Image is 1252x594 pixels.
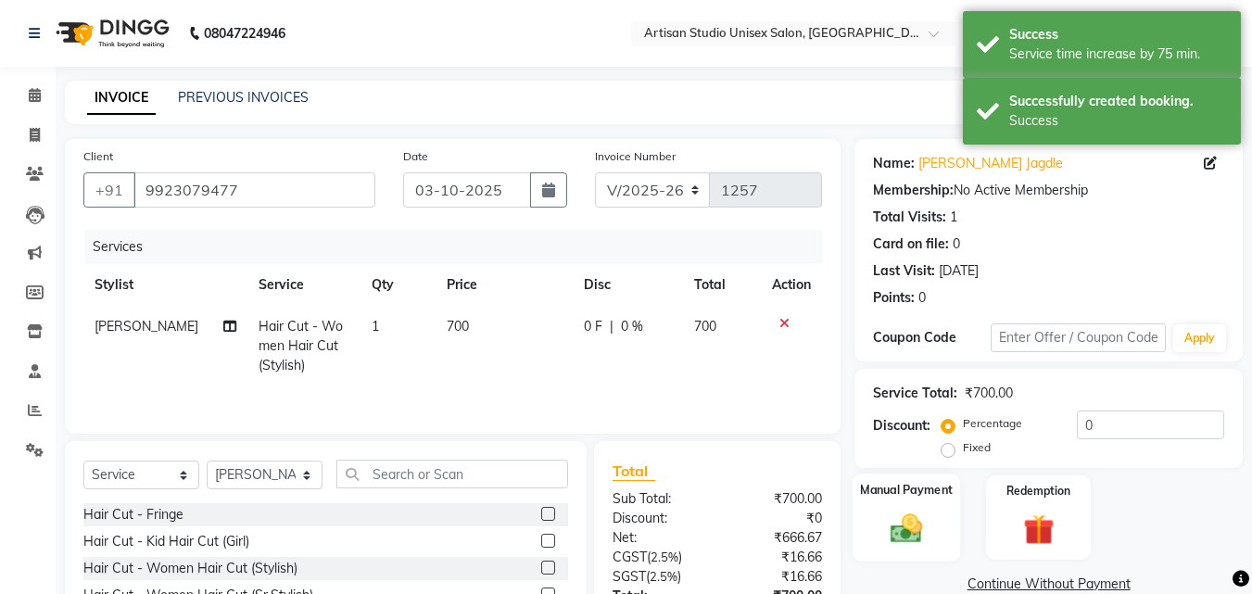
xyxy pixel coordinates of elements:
div: Hair Cut - Fringe [83,505,183,524]
a: INVOICE [87,82,156,115]
div: ₹700.00 [717,489,836,509]
div: Service Total: [873,384,957,403]
a: PREVIOUS INVOICES [178,89,309,106]
div: Last Visit: [873,261,935,281]
span: 700 [694,318,716,335]
img: _cash.svg [880,510,932,547]
span: 2.5% [650,569,677,584]
label: Manual Payment [860,481,953,499]
button: Apply [1173,324,1226,352]
span: 2.5% [651,550,678,564]
span: CGST [613,549,647,565]
div: Successfully created booking. [1009,92,1227,111]
span: Hair Cut - Women Hair Cut (Stylish) [259,318,343,373]
img: _gift.svg [1014,511,1064,549]
label: Invoice Number [595,148,676,165]
th: Disc [573,264,683,306]
input: Search by Name/Mobile/Email/Code [133,172,375,208]
label: Redemption [1006,483,1070,499]
span: | [610,317,613,336]
div: 1 [950,208,957,227]
div: Services [85,230,836,264]
div: 0 [918,288,926,308]
span: 1 [372,318,379,335]
span: Total [613,461,655,481]
div: Membership: [873,181,954,200]
img: logo [47,7,174,59]
th: Service [247,264,360,306]
div: ₹700.00 [965,384,1013,403]
a: Continue Without Payment [858,575,1239,594]
th: Price [436,264,573,306]
div: Discount: [599,509,717,528]
th: Qty [360,264,436,306]
div: [DATE] [939,261,979,281]
div: ( ) [599,548,717,567]
b: 08047224946 [204,7,285,59]
div: No Active Membership [873,181,1224,200]
div: Sub Total: [599,489,717,509]
div: Discount: [873,416,930,436]
span: [PERSON_NAME] [95,318,198,335]
label: Percentage [963,415,1022,432]
label: Date [403,148,428,165]
a: [PERSON_NAME] Jagdle [918,154,1063,173]
div: ₹0 [717,509,836,528]
div: 0 [953,234,960,254]
div: Success [1009,111,1227,131]
div: Total Visits: [873,208,946,227]
div: Name: [873,154,915,173]
div: Coupon Code [873,328,990,348]
th: Action [761,264,822,306]
span: SGST [613,568,646,585]
div: ₹16.66 [717,567,836,587]
div: Success [1009,25,1227,44]
div: Card on file: [873,234,949,254]
th: Stylist [83,264,247,306]
div: Net: [599,528,717,548]
label: Client [83,148,113,165]
div: Hair Cut - Kid Hair Cut (Girl) [83,532,249,551]
label: Fixed [963,439,991,456]
span: 0 % [621,317,643,336]
div: Points: [873,288,915,308]
input: Search or Scan [336,460,568,488]
div: Service time increase by 75 min. [1009,44,1227,64]
input: Enter Offer / Coupon Code [991,323,1166,352]
button: +91 [83,172,135,208]
div: ₹666.67 [717,528,836,548]
span: 700 [447,318,469,335]
th: Total [683,264,762,306]
span: 0 F [584,317,602,336]
div: Hair Cut - Women Hair Cut (Stylish) [83,559,297,578]
div: ( ) [599,567,717,587]
div: ₹16.66 [717,548,836,567]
